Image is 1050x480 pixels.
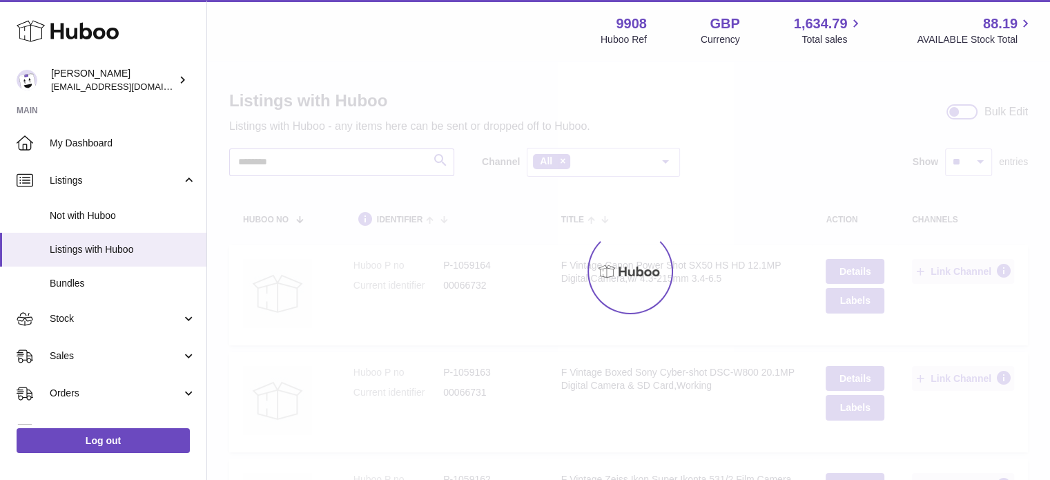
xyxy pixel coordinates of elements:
[601,33,647,46] div: Huboo Ref
[17,70,37,90] img: internalAdmin-9908@internal.huboo.com
[50,209,196,222] span: Not with Huboo
[710,15,739,33] strong: GBP
[51,67,175,93] div: [PERSON_NAME]
[17,428,190,453] a: Log out
[50,349,182,363] span: Sales
[794,15,848,33] span: 1,634.79
[50,243,196,256] span: Listings with Huboo
[917,15,1033,46] a: 88.19 AVAILABLE Stock Total
[51,81,203,92] span: [EMAIL_ADDRESS][DOMAIN_NAME]
[50,424,196,437] span: Usage
[50,387,182,400] span: Orders
[50,174,182,187] span: Listings
[917,33,1033,46] span: AVAILABLE Stock Total
[50,277,196,290] span: Bundles
[616,15,647,33] strong: 9908
[50,137,196,150] span: My Dashboard
[50,312,182,325] span: Stock
[983,15,1018,33] span: 88.19
[801,33,863,46] span: Total sales
[701,33,740,46] div: Currency
[794,15,864,46] a: 1,634.79 Total sales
